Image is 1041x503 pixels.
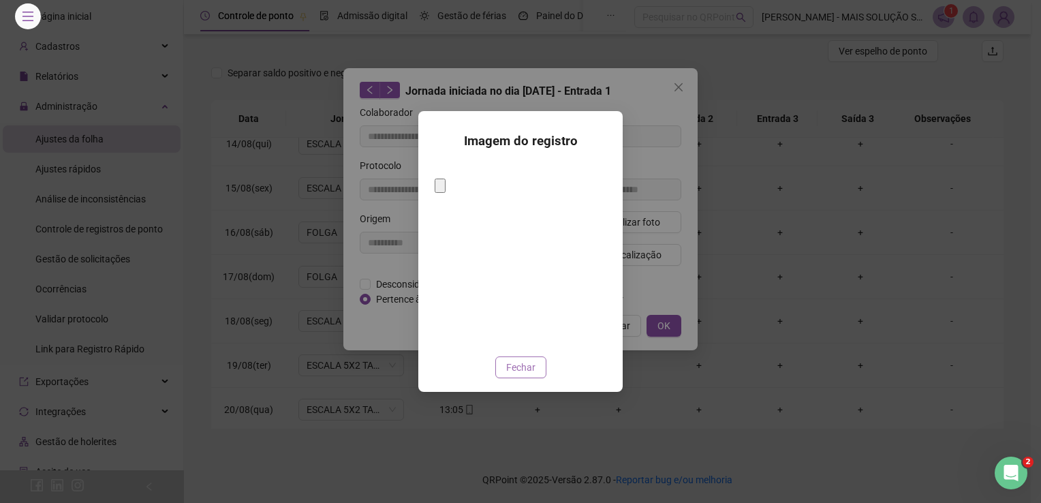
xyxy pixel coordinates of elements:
[506,360,535,375] span: Fechar
[1023,457,1034,468] span: 2
[22,10,34,22] span: menu
[995,457,1027,489] iframe: Intercom live chat
[495,356,546,378] button: Fechar
[435,132,606,151] h3: Imagem do registro
[435,179,446,193] button: Expand image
